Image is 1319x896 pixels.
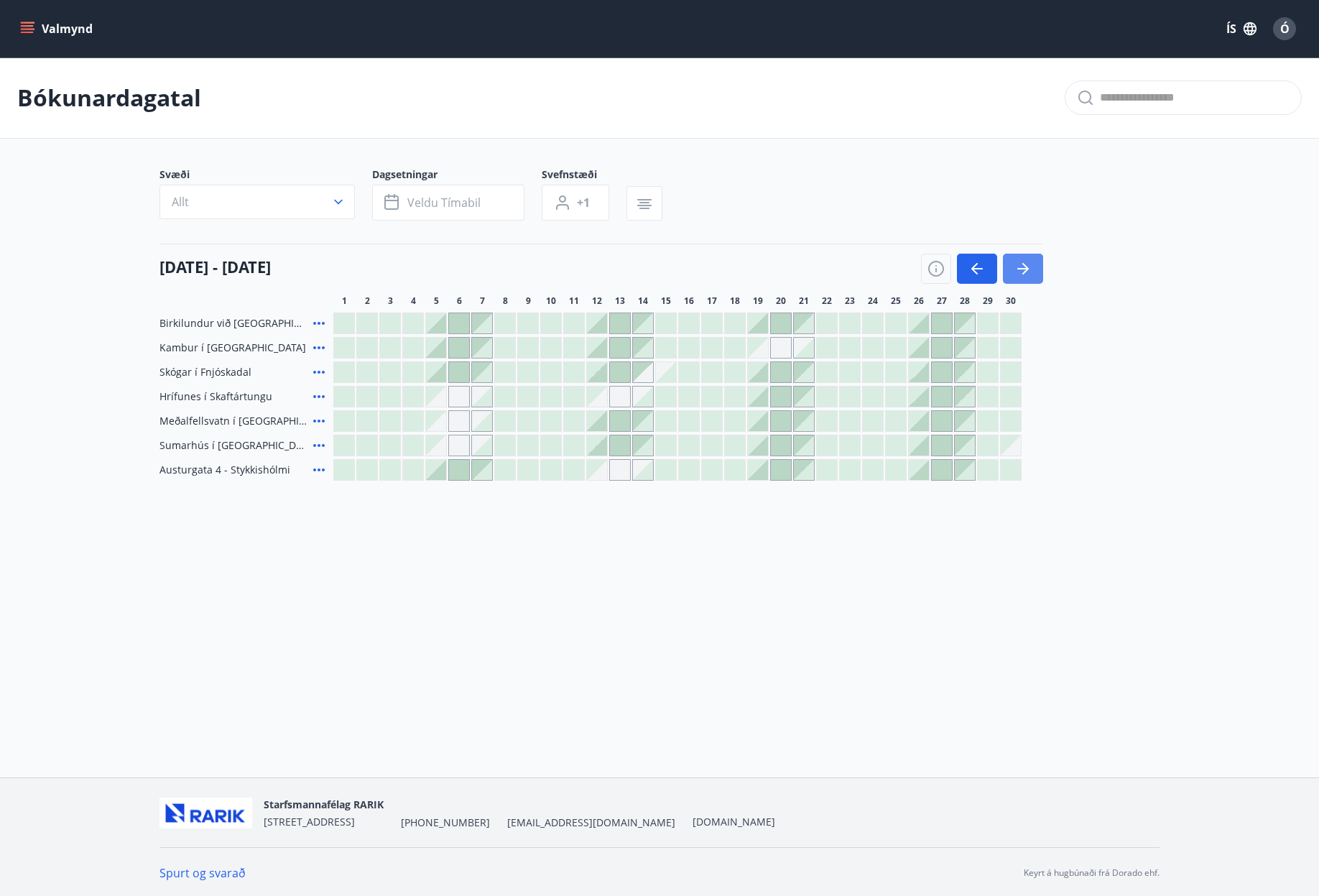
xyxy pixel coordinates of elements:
div: Gráir dagar eru ekki bókanlegir [586,459,608,481]
span: 4 [411,295,416,307]
div: Gráir dagar eru ekki bókanlegir [747,337,769,359]
span: Dagsetningar [372,167,542,185]
span: Kambur í [GEOGRAPHIC_DATA] [159,341,306,355]
span: 7 [480,295,485,307]
div: Gráir dagar eru ekki bókanlegir [609,386,631,407]
span: 22 [822,295,832,307]
span: 1 [342,295,347,307]
span: Svefnstæði [542,167,626,185]
span: 20 [776,295,786,307]
div: Gráir dagar eru ekki bókanlegir [770,337,792,359]
h4: [DATE] - [DATE] [159,256,271,277]
p: Bókunardagatal [17,82,201,114]
span: Skógar í Fnjóskadal [159,365,251,379]
span: Starfsmannafélag RARIK [264,798,384,811]
span: +1 [577,195,590,211]
span: 28 [960,295,970,307]
div: Gráir dagar eru ekki bókanlegir [425,410,447,432]
span: 30 [1006,295,1016,307]
span: 15 [661,295,671,307]
span: Meðalfellsvatn í [GEOGRAPHIC_DATA] [159,414,307,428]
span: 25 [891,295,901,307]
span: 6 [457,295,462,307]
span: 23 [845,295,855,307]
span: [STREET_ADDRESS] [264,815,355,828]
span: 18 [730,295,740,307]
div: Gráir dagar eru ekki bókanlegir [609,459,631,481]
span: 12 [592,295,602,307]
span: Hrífunes í Skaftártungu [159,389,272,404]
div: Gráir dagar eru ekki bókanlegir [448,386,470,407]
div: Gráir dagar eru ekki bókanlegir [448,435,470,456]
span: 11 [569,295,579,307]
span: 16 [684,295,694,307]
span: 19 [753,295,763,307]
span: [PHONE_NUMBER] [401,816,490,830]
span: 5 [434,295,439,307]
span: 27 [937,295,947,307]
span: 9 [526,295,531,307]
span: Veldu tímabil [407,195,481,211]
span: Birkilundur við [GEOGRAPHIC_DATA] [159,316,307,331]
div: Gráir dagar eru ekki bókanlegir [1000,435,1022,456]
img: ZmrgJ79bX6zJLXUGuSjrUVyxXxBt3QcBuEz7Nz1t.png [159,798,252,828]
span: 10 [546,295,556,307]
span: Svæði [159,167,372,185]
button: Allt [159,185,355,219]
button: Veldu tímabil [372,185,524,221]
a: [DOMAIN_NAME] [693,815,775,828]
span: 17 [707,295,717,307]
button: Ó [1267,11,1302,46]
span: 26 [914,295,924,307]
span: 21 [799,295,809,307]
div: Gráir dagar eru ekki bókanlegir [586,386,608,407]
span: 8 [503,295,508,307]
a: Spurt og svarað [159,865,246,881]
div: Gráir dagar eru ekki bókanlegir [632,361,654,383]
p: Keyrt á hugbúnaði frá Dorado ehf. [1024,867,1160,879]
span: Austurgata 4 - Stykkishólmi [159,463,290,477]
span: [EMAIL_ADDRESS][DOMAIN_NAME] [507,816,675,830]
span: Sumarhús í [GEOGRAPHIC_DATA] [159,438,307,453]
span: 29 [983,295,993,307]
div: Gráir dagar eru ekki bókanlegir [425,386,447,407]
span: 13 [615,295,625,307]
button: ÍS [1218,16,1264,42]
span: 14 [638,295,648,307]
span: 2 [365,295,370,307]
button: +1 [542,185,609,221]
span: Ó [1280,21,1290,37]
span: Allt [172,194,189,210]
div: Gráir dagar eru ekki bókanlegir [448,410,470,432]
span: 3 [388,295,393,307]
button: menu [17,16,98,42]
span: 24 [868,295,878,307]
div: Gráir dagar eru ekki bókanlegir [425,435,447,456]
